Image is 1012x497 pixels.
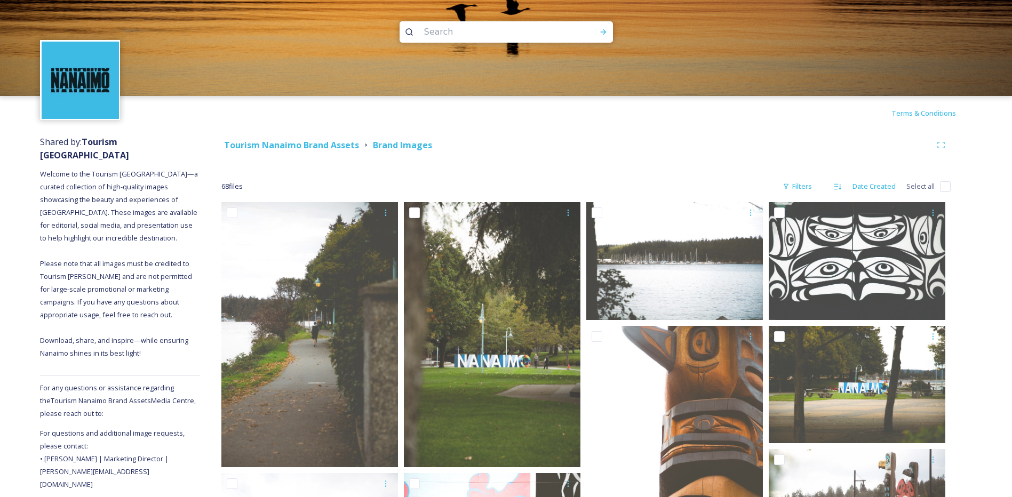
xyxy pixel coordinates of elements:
[221,181,243,191] span: 68 file s
[221,202,398,467] img: IMG_2953.jpg
[891,107,972,119] a: Terms & Conditions
[40,428,186,489] span: For questions and additional image requests, please contact: • [PERSON_NAME] | Marketing Director...
[419,20,565,44] input: Search
[769,202,945,320] img: IMG_2962.jpg
[847,176,901,197] div: Date Created
[373,139,432,151] strong: Brand Images
[404,202,580,467] img: IMG_2969.jpg
[906,181,935,191] span: Select all
[769,326,945,444] img: IMG_3175.jpg
[42,42,119,119] img: tourism_nanaimo_logo.jpeg
[224,139,359,151] strong: Tourism Nanaimo Brand Assets
[40,169,200,358] span: Welcome to the Tourism [GEOGRAPHIC_DATA]—a curated collection of high-quality images showcasing t...
[586,202,763,320] img: IMG_2923.jpg
[40,136,129,161] span: Shared by:
[40,136,129,161] strong: Tourism [GEOGRAPHIC_DATA]
[40,383,196,418] span: For any questions or assistance regarding the Tourism Nanaimo Brand Assets Media Centre, please r...
[891,108,956,118] span: Terms & Conditions
[777,176,817,197] div: Filters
